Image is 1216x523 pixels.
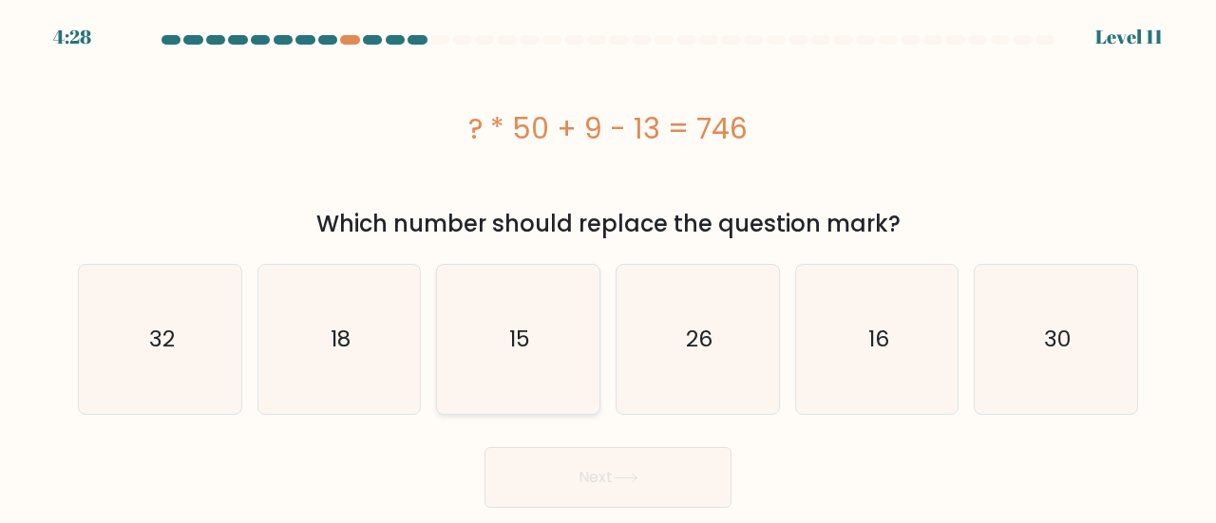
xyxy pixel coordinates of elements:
[331,324,351,355] text: 18
[868,324,889,355] text: 16
[148,324,174,355] text: 32
[686,324,712,355] text: 26
[1095,23,1163,51] div: Level 11
[509,324,530,355] text: 15
[1044,324,1071,355] text: 30
[484,447,731,508] button: Next
[89,207,1127,241] div: Which number should replace the question mark?
[53,23,91,51] div: 4:28
[78,107,1138,150] div: ? * 50 + 9 - 13 = 746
